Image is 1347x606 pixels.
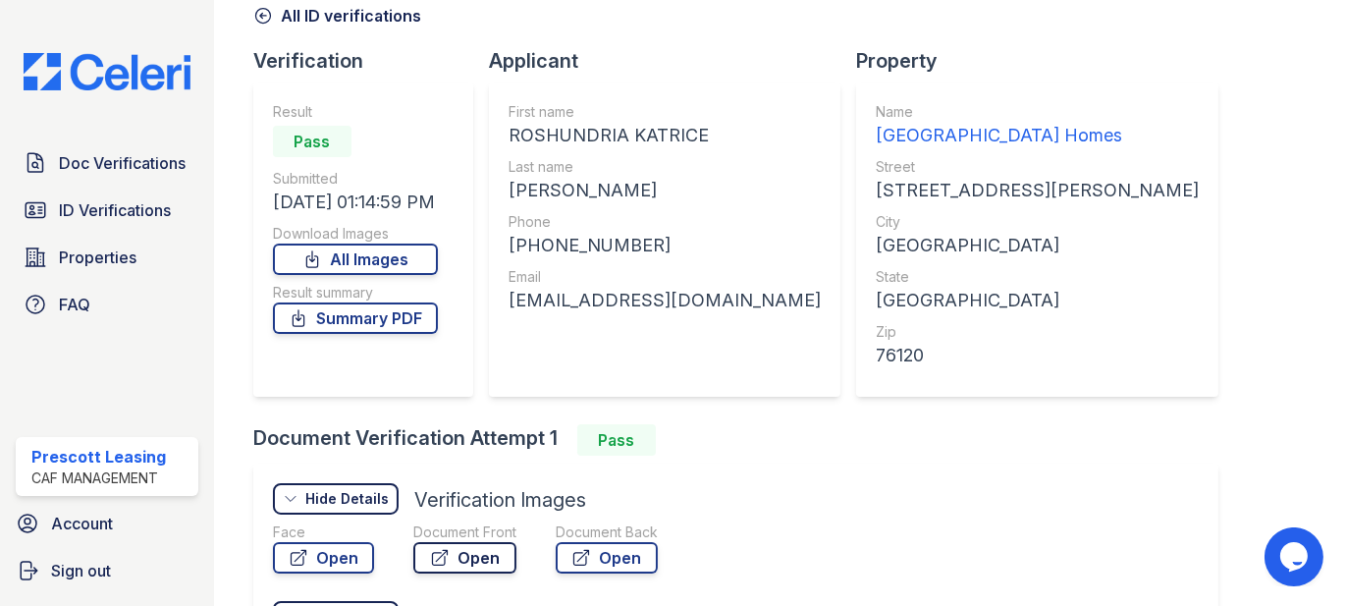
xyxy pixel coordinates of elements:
span: Account [51,512,113,535]
span: Doc Verifications [59,151,186,175]
span: FAQ [59,293,90,316]
div: Name [876,102,1199,122]
a: Open [273,542,374,574]
a: Sign out [8,551,206,590]
div: First name [509,102,821,122]
div: Applicant [489,47,856,75]
a: Account [8,504,206,543]
a: Open [556,542,658,574]
div: Street [876,157,1199,177]
div: Zip [876,322,1199,342]
div: Last name [509,157,821,177]
div: 76120 [876,342,1199,369]
div: Document Back [556,523,658,542]
div: Verification Images [414,486,586,514]
div: Email [509,267,821,287]
div: Face [273,523,374,542]
div: ROSHUNDRIA KATRICE [509,122,821,149]
iframe: chat widget [1265,527,1327,586]
div: [PHONE_NUMBER] [509,232,821,259]
div: [PERSON_NAME] [509,177,821,204]
div: [GEOGRAPHIC_DATA] [876,232,1199,259]
a: All Images [273,244,438,275]
div: Result summary [273,283,438,303]
a: Open [413,542,516,574]
img: CE_Logo_Blue-a8612792a0a2168367f1c8372b55b34899dd931a85d93a1a3d3e32e68fde9ad4.png [8,53,206,90]
div: Verification [253,47,489,75]
a: Name [GEOGRAPHIC_DATA] Homes [876,102,1199,149]
div: Result [273,102,438,122]
div: Download Images [273,224,438,244]
div: Property [856,47,1234,75]
div: [EMAIL_ADDRESS][DOMAIN_NAME] [509,287,821,314]
a: Properties [16,238,198,277]
div: [GEOGRAPHIC_DATA] [876,287,1199,314]
div: State [876,267,1199,287]
div: Document Verification Attempt 1 [253,424,1234,456]
div: [DATE] 01:14:59 PM [273,189,438,216]
div: CAF Management [31,468,166,488]
div: [GEOGRAPHIC_DATA] Homes [876,122,1199,149]
span: Sign out [51,559,111,582]
a: All ID verifications [253,4,421,28]
div: City [876,212,1199,232]
div: Pass [577,424,656,456]
a: ID Verifications [16,191,198,230]
div: Submitted [273,169,438,189]
div: Prescott Leasing [31,445,166,468]
span: Properties [59,246,136,269]
div: [STREET_ADDRESS][PERSON_NAME] [876,177,1199,204]
span: ID Verifications [59,198,171,222]
div: Hide Details [305,489,389,509]
div: Phone [509,212,821,232]
div: Document Front [413,523,516,542]
a: Doc Verifications [16,143,198,183]
div: Pass [273,126,351,157]
a: FAQ [16,285,198,324]
a: Summary PDF [273,303,438,334]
